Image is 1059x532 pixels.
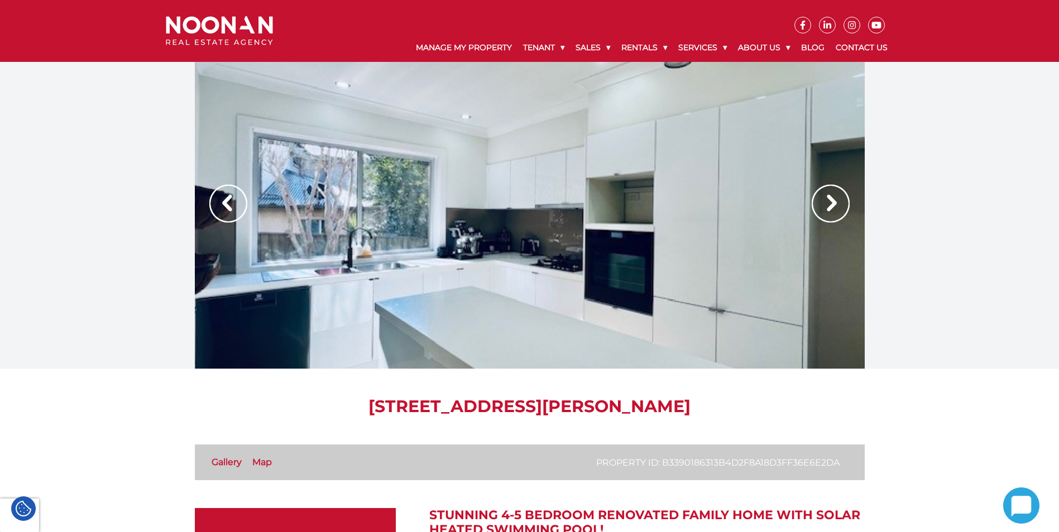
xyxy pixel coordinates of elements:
[673,33,732,62] a: Services
[796,33,830,62] a: Blog
[410,33,517,62] a: Manage My Property
[830,33,893,62] a: Contact Us
[209,185,247,223] img: Arrow slider
[812,185,850,223] img: Arrow slider
[195,396,865,417] h1: [STREET_ADDRESS][PERSON_NAME]
[252,457,272,467] a: Map
[517,33,570,62] a: Tenant
[166,16,273,46] img: Noonan Real Estate Agency
[732,33,796,62] a: About Us
[596,456,840,470] p: Property ID: b3390186313b4d2f8a18d3ff36e6e2da
[570,33,616,62] a: Sales
[212,457,242,467] a: Gallery
[11,496,36,521] div: Cookie Settings
[616,33,673,62] a: Rentals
